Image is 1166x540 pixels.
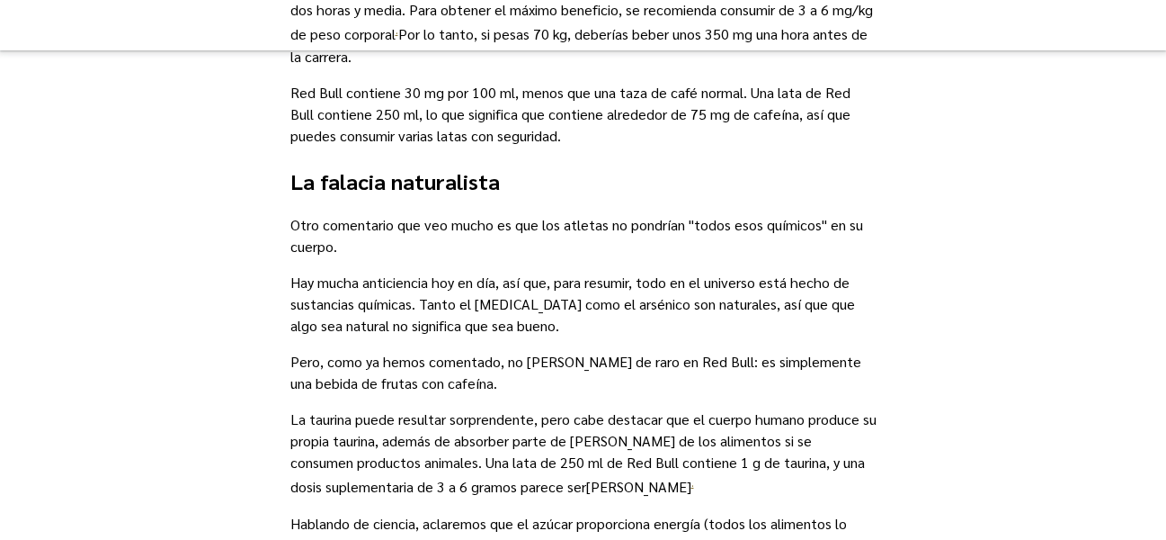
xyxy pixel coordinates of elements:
font: La taurina puede resultar sorprendente, pero cabe destacar que el cuerpo humano produce su propia... [290,409,877,496]
font: Hay mucha anticiencia hoy en día, así que, para resumir, todo en el universo está hecho de sustan... [290,273,855,335]
a: . [691,474,694,490]
font: La falacia naturalista [290,166,500,195]
font: Pero, como ya hemos comentado, no [PERSON_NAME] de raro en Red Bull: es simplemente una bebida de... [290,352,861,392]
font: Red Bull contiene 30 mg por 100 ml, menos que una taza de café normal. Una lata de Red Bull conti... [290,83,850,145]
font: Otro comentario que veo mucho es que los atletas no pondrían "todos esos químicos" en su cuerpo. [290,215,863,256]
font: [PERSON_NAME] [586,478,691,497]
font: Por lo tanto, si pesas 70 kg, deberías beber unos 350 mg una hora antes de la carrera. [290,25,868,66]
